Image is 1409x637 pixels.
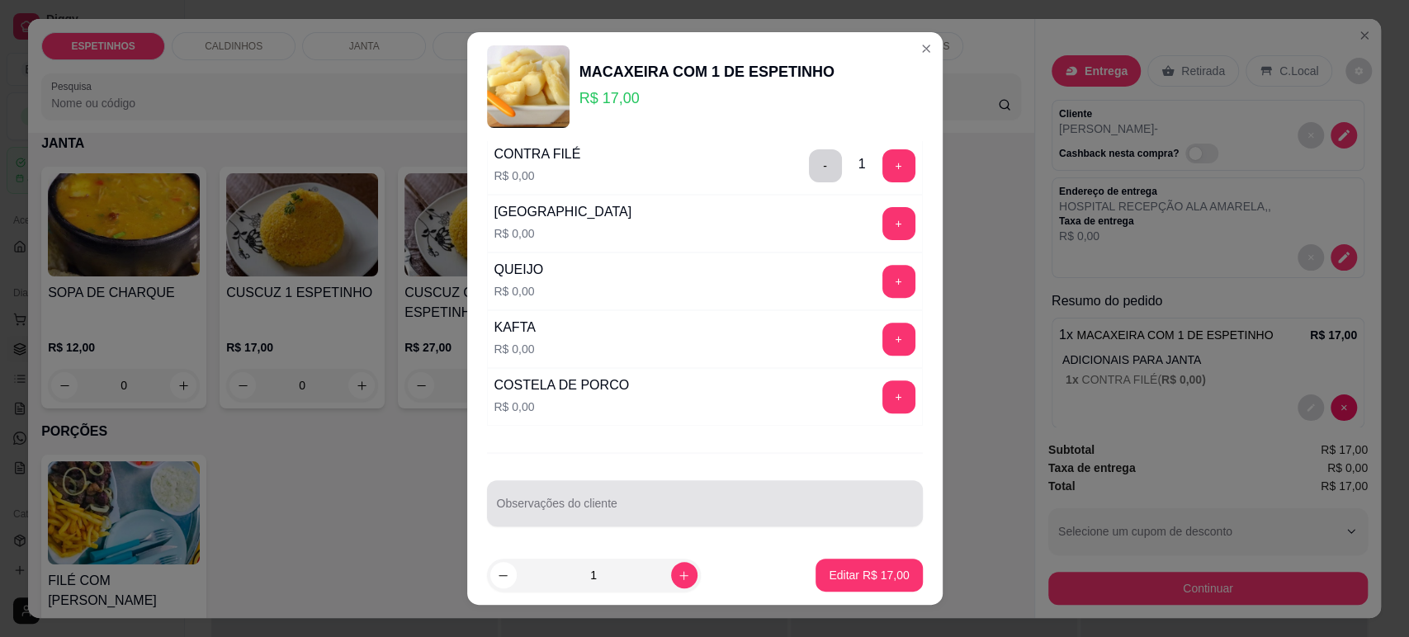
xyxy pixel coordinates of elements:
button: increase-product-quantity [671,562,697,588]
img: product-image [487,45,570,128]
div: 1 [858,154,866,174]
button: delete [809,149,842,182]
div: COSTELA DE PORCO [494,375,630,395]
div: QUEIJO [494,260,544,280]
button: add [882,207,915,240]
button: decrease-product-quantity [490,562,517,588]
div: KAFTA [494,318,536,337]
input: Observações do cliente [497,502,913,518]
p: R$ 0,00 [494,168,581,184]
p: R$ 0,00 [494,225,632,242]
div: [GEOGRAPHIC_DATA] [494,202,632,222]
p: R$ 17,00 [579,87,835,110]
button: Close [913,35,939,62]
button: add [882,380,915,413]
div: MACAXEIRA COM 1 DE ESPETINHO [579,60,835,83]
button: add [882,149,915,182]
button: Editar R$ 17,00 [816,559,922,592]
p: R$ 0,00 [494,341,536,357]
button: add [882,265,915,298]
p: R$ 0,00 [494,283,544,300]
p: R$ 0,00 [494,399,630,415]
button: add [882,323,915,356]
p: Editar R$ 17,00 [829,567,909,583]
div: CONTRA FILÉ [494,144,581,164]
